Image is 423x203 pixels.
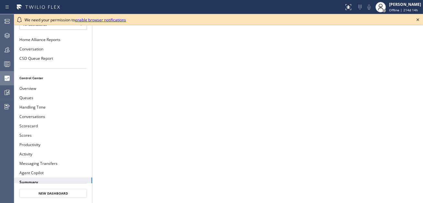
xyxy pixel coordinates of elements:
[14,159,92,168] button: Messaging Transfers
[14,112,92,121] button: Conversations
[14,168,92,177] button: Agent Copilot
[14,84,92,93] button: Overview
[19,189,87,198] button: New Dashboard
[14,102,92,112] button: Handling Time
[389,8,418,12] span: Offline | 214d 14h
[92,14,423,203] iframe: dashboard_9f6bb337dffe
[14,93,92,102] button: Queues
[14,149,92,159] button: Activity
[389,2,421,7] div: [PERSON_NAME]
[14,177,92,187] button: Summary
[14,54,92,63] button: CSD Queue Report
[14,35,92,44] button: Home Alliance Reports
[75,17,126,23] a: enable browser notifications
[14,121,92,131] button: Scorecard
[14,140,92,149] button: Productivity
[25,17,126,23] span: We need your permission to
[14,44,92,54] button: Conversation
[14,131,92,140] button: Scores
[14,74,92,82] li: Control Center
[365,3,374,12] button: Mute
